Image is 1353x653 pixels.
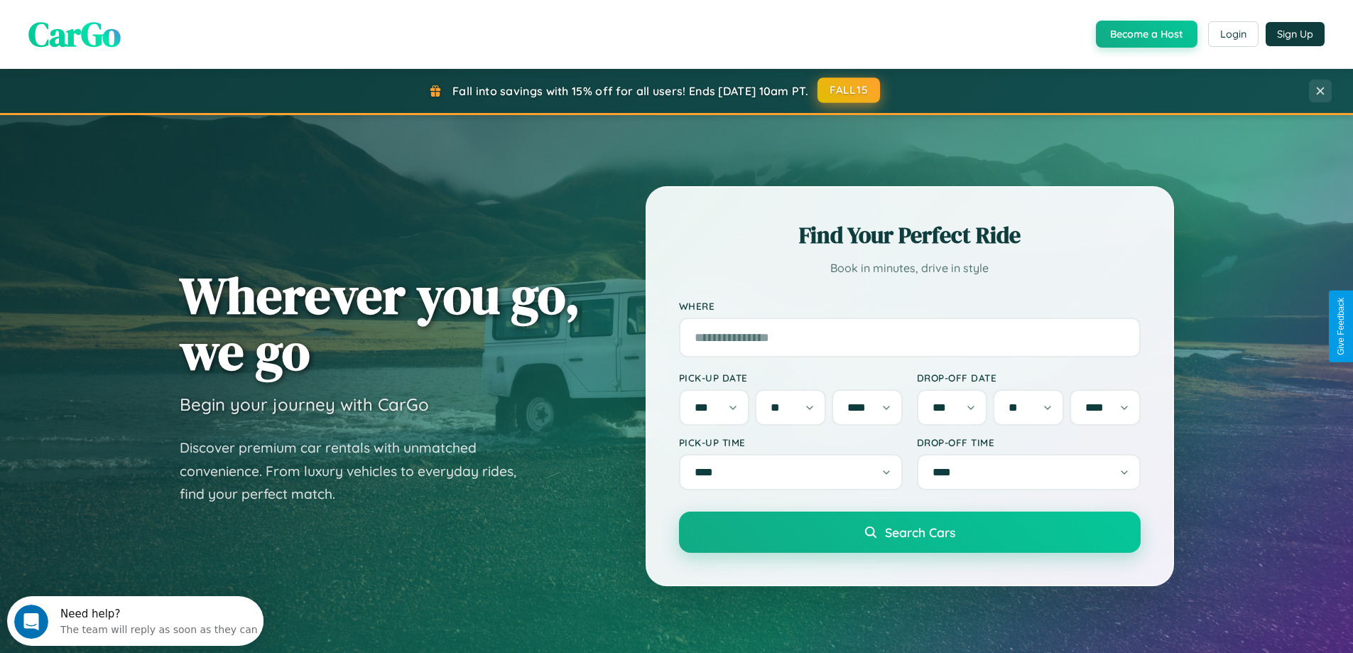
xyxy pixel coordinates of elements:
[817,77,880,103] button: FALL15
[180,436,535,506] p: Discover premium car rentals with unmatched convenience. From luxury vehicles to everyday rides, ...
[885,524,955,540] span: Search Cars
[28,11,121,58] span: CarGo
[180,394,429,415] h3: Begin your journey with CarGo
[1208,21,1259,47] button: Login
[917,436,1141,448] label: Drop-off Time
[14,605,48,639] iframe: Intercom live chat
[7,596,263,646] iframe: Intercom live chat discovery launcher
[679,258,1141,279] p: Book in minutes, drive in style
[6,6,264,45] div: Open Intercom Messenger
[679,512,1141,553] button: Search Cars
[1336,298,1346,355] div: Give Feedback
[53,12,251,23] div: Need help?
[53,23,251,38] div: The team will reply as soon as they can
[1266,22,1325,46] button: Sign Up
[1096,21,1197,48] button: Become a Host
[679,372,903,384] label: Pick-up Date
[679,436,903,448] label: Pick-up Time
[452,84,808,98] span: Fall into savings with 15% off for all users! Ends [DATE] 10am PT.
[679,300,1141,312] label: Where
[180,267,580,379] h1: Wherever you go, we go
[679,220,1141,251] h2: Find Your Perfect Ride
[917,372,1141,384] label: Drop-off Date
